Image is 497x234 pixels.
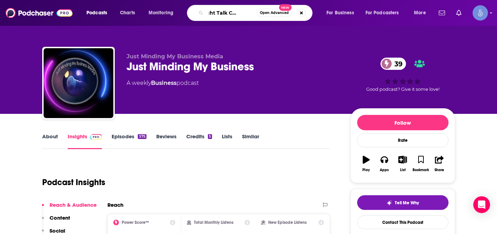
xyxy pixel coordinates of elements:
button: Content [42,214,70,227]
button: Open AdvancedNew [257,9,292,17]
a: Show notifications dropdown [436,7,448,19]
button: open menu [322,7,363,19]
button: open menu [409,7,435,19]
a: Episodes575 [112,133,146,149]
span: Open Advanced [260,11,289,15]
div: Apps [380,168,389,172]
h2: Total Monthly Listens [194,220,233,225]
span: Logged in as Spiral5-G1 [473,5,488,21]
img: Just Minding My Business [44,48,113,118]
input: Search podcasts, credits, & more... [206,7,257,19]
button: Play [357,151,375,176]
a: 39 [381,58,406,70]
button: Reach & Audience [42,202,97,214]
a: Reviews [156,133,176,149]
span: Good podcast? Give it some love! [366,87,439,92]
button: List [393,151,412,176]
button: open menu [361,7,409,19]
span: Podcasts [86,8,107,18]
h1: Podcast Insights [42,177,105,188]
span: 39 [387,58,406,70]
div: Rate [357,133,449,147]
div: 5 [208,134,212,139]
a: Charts [115,7,139,19]
p: Content [50,214,70,221]
img: Podchaser Pro [90,134,102,140]
a: InsightsPodchaser Pro [68,133,102,149]
button: Bookmark [412,151,430,176]
a: Business [151,80,176,86]
span: Tell Me Why [395,200,419,206]
button: Show profile menu [473,5,488,21]
div: Search podcasts, credits, & more... [194,5,319,21]
div: Play [362,168,370,172]
a: About [42,133,58,149]
button: Share [430,151,448,176]
div: List [400,168,406,172]
button: tell me why sparkleTell Me Why [357,195,449,210]
a: Contact This Podcast [357,215,449,229]
div: 575 [138,134,146,139]
a: Show notifications dropdown [453,7,464,19]
span: For Business [326,8,354,18]
div: A weekly podcast [127,79,199,87]
a: Similar [242,133,259,149]
span: For Podcasters [366,8,399,18]
button: open menu [82,7,116,19]
img: User Profile [473,5,488,21]
span: Monitoring [149,8,173,18]
div: Open Intercom Messenger [473,196,490,213]
h2: New Episode Listens [268,220,307,225]
span: Charts [120,8,135,18]
div: 39Good podcast? Give it some love! [351,53,455,96]
p: Social [50,227,65,234]
span: New [279,4,292,11]
span: More [414,8,426,18]
h2: Power Score™ [122,220,149,225]
a: Credits5 [186,133,212,149]
div: Bookmark [413,168,429,172]
p: Reach & Audience [50,202,97,208]
img: Podchaser - Follow, Share and Rate Podcasts [6,6,73,20]
button: Apps [375,151,393,176]
h2: Reach [107,202,123,208]
div: Share [435,168,444,172]
a: Lists [222,133,232,149]
button: open menu [144,7,182,19]
img: tell me why sparkle [386,200,392,206]
button: Follow [357,115,449,130]
span: Just Minding My Business Media [127,53,223,60]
